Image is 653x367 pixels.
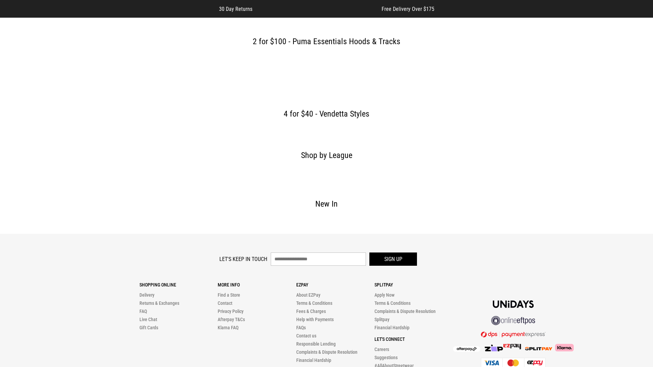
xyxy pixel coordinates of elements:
img: Splitpay [525,347,552,350]
img: Unidays [493,300,534,308]
a: Afterpay T&Cs [218,317,245,322]
a: Privacy Policy [218,309,244,314]
a: About EZPay [296,292,320,298]
a: Suggestions [374,355,398,360]
img: Splitpay [503,344,521,349]
a: Returns & Exchanges [139,300,179,306]
a: Fees & Charges [296,309,326,314]
a: Complaints & Dispute Resolution [374,309,436,314]
a: Financial Hardship [296,357,331,363]
p: More Info [218,282,296,287]
h2: New In [65,197,588,211]
a: Delivery [139,292,154,298]
p: Shopping Online [139,282,218,287]
img: Zip [484,345,503,351]
a: Careers [374,347,389,352]
span: 30 Day Returns [219,6,252,12]
a: Apply Now [374,292,395,298]
img: Afterpay [453,346,480,352]
p: Ezpay [296,282,374,287]
p: Splitpay [374,282,453,287]
img: online eftpos [491,316,535,325]
a: Responsible Lending [296,341,336,347]
a: Splitpay [374,317,389,322]
a: Find a Store [218,292,240,298]
a: Terms & Conditions [296,300,332,306]
a: Financial Hardship [374,325,409,330]
a: Sale [157,27,168,33]
a: Women [129,27,146,33]
a: Live Chat [139,317,157,322]
img: Redrat logo [305,25,350,35]
a: Klarna FAQ [218,325,238,330]
p: Let's Connect [374,336,453,342]
button: Sign up [369,252,417,266]
a: Gift Cards [139,325,158,330]
a: FAQ [139,309,147,314]
a: Contact us [296,333,316,338]
h2: Shop by League [65,148,588,162]
img: DPS [481,331,546,337]
a: Terms & Conditions [374,300,411,306]
span: Free Delivery Over $175 [382,6,434,12]
a: Complaints & Dispute Resolution [296,349,357,355]
a: Men [107,27,118,33]
a: Contact [218,300,232,306]
img: Klarna [552,344,574,351]
h2: 4 for $40 - Vendetta Styles [65,107,588,121]
a: FAQs [296,325,306,330]
a: Help with Payments [296,317,334,322]
label: Let's keep in touch [219,256,267,262]
iframe: Customer reviews powered by Trustpilot [266,5,368,12]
